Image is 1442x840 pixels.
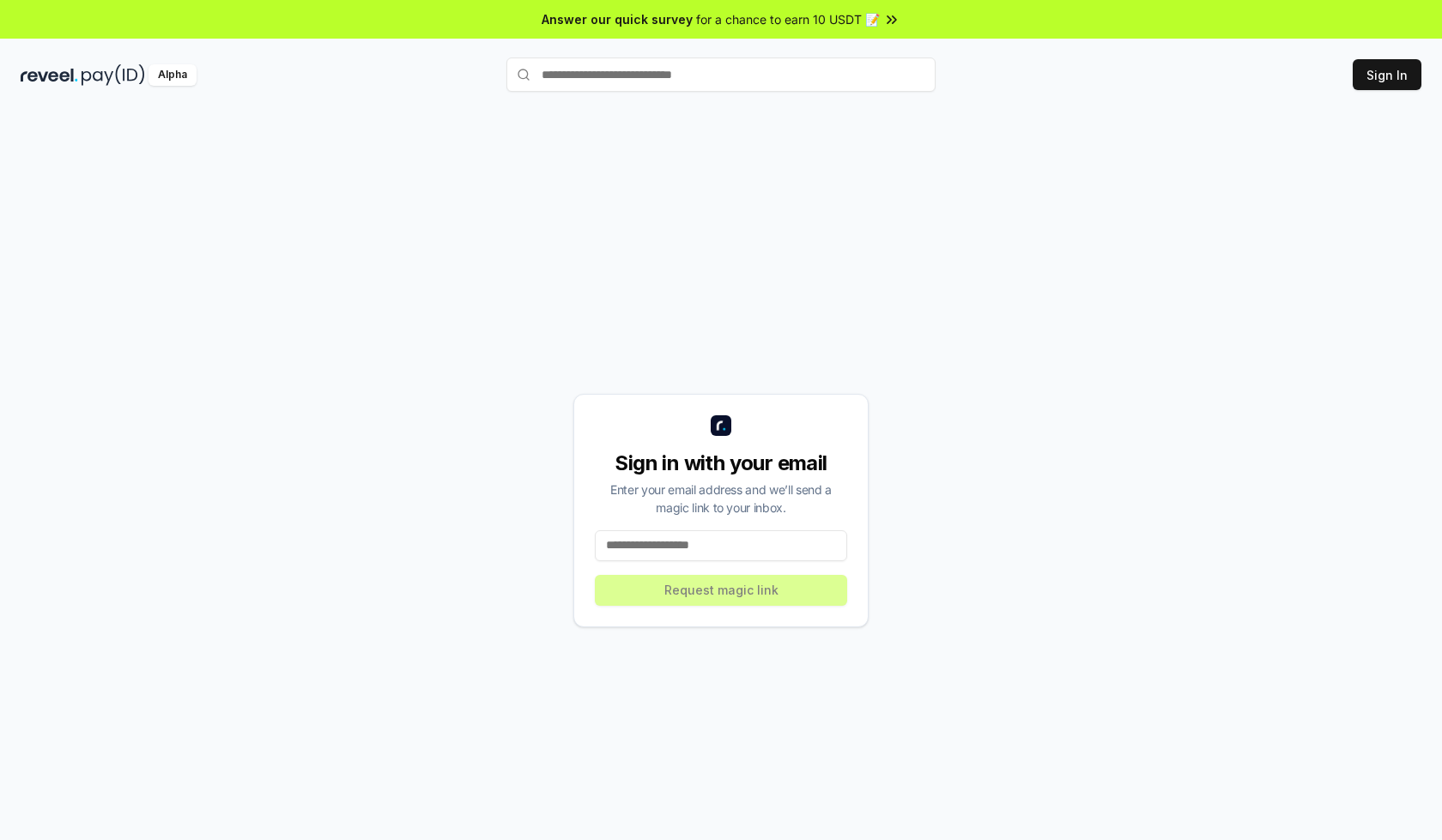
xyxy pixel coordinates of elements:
[595,450,847,477] div: Sign in with your email
[711,415,731,436] img: logo_small
[1353,59,1421,90] button: Sign In
[82,64,145,86] img: pay_id
[595,480,847,517] div: Enter your email address and we’ll send a magic link to your inbox.
[696,10,880,28] span: for a chance to earn 10 USDT 📝
[542,10,693,28] span: Answer our quick survey
[21,64,78,86] img: reveel_dark
[148,64,197,86] div: Alpha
